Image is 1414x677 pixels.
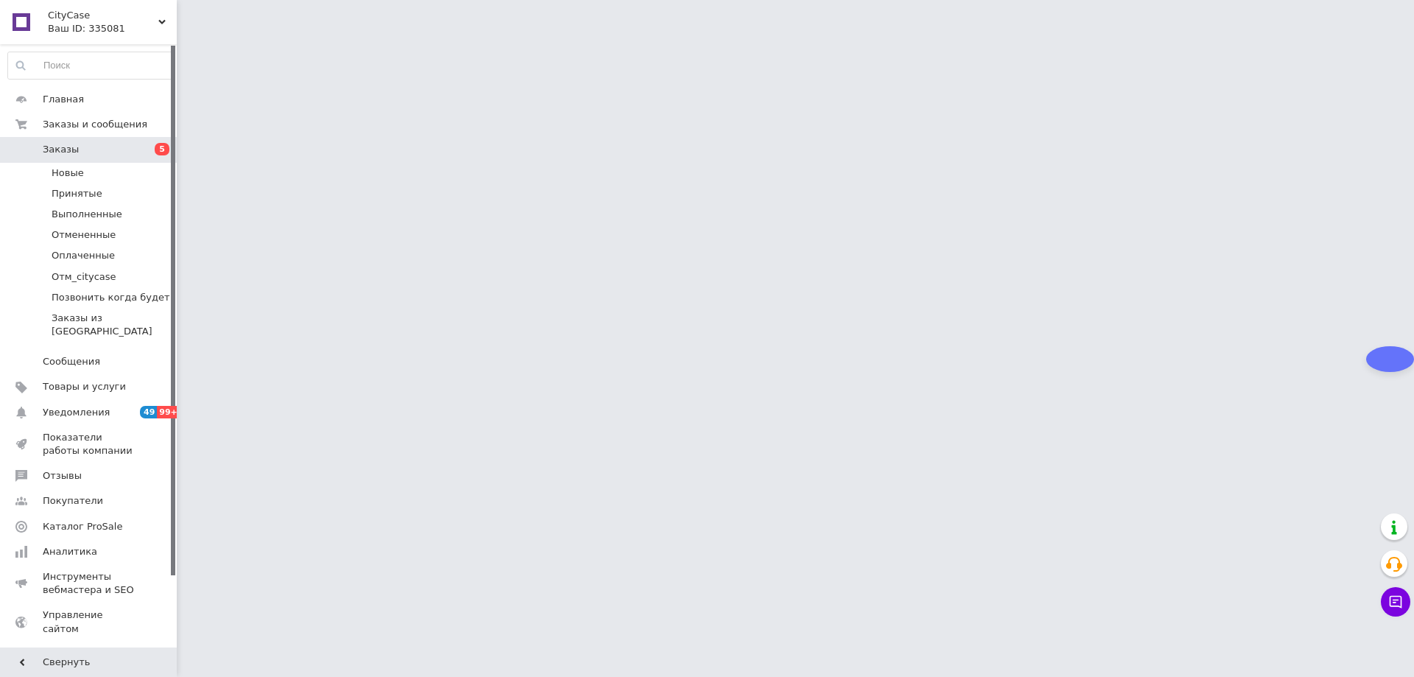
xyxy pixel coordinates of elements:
span: Покупатели [43,494,103,508]
span: CityCase [48,9,158,22]
span: Принятые [52,187,102,200]
span: 49 [140,406,157,418]
span: Управление сайтом [43,608,136,635]
input: Поиск [8,52,173,79]
span: 5 [155,143,169,155]
span: Оплаченные [52,249,115,262]
span: Главная [43,93,84,106]
span: Заказы из [GEOGRAPHIC_DATA] [52,312,172,338]
span: Уведомления [43,406,110,419]
span: Выполненные [52,208,122,221]
span: Новые [52,166,84,180]
span: Заказы и сообщения [43,118,147,131]
span: Позвонить когда будет [52,291,170,304]
span: 99+ [157,406,181,418]
div: Ваш ID: 335081 [48,22,177,35]
span: Заказы [43,143,79,156]
span: Отм_citycase [52,270,116,284]
span: Сообщения [43,355,100,368]
span: Отзывы [43,469,82,483]
button: Чат с покупателем [1381,587,1410,617]
span: Аналитика [43,545,97,558]
span: Товары и услуги [43,380,126,393]
span: Показатели работы компании [43,431,136,457]
span: Инструменты вебмастера и SEO [43,570,136,597]
span: Отмененные [52,228,116,242]
span: Каталог ProSale [43,520,122,533]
